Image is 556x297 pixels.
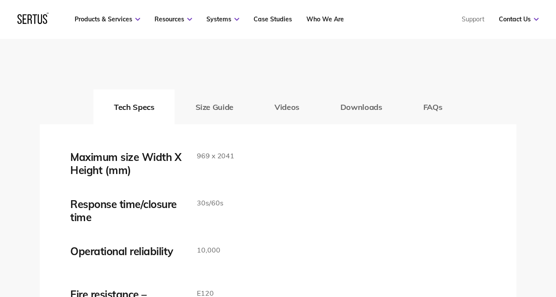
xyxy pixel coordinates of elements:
div: Operational reliability [70,245,184,258]
button: Downloads [320,89,403,124]
a: Contact Us [499,15,539,23]
div: Response time/closure time [70,198,184,224]
a: Resources [154,15,192,23]
button: Size Guide [175,89,254,124]
p: 10,000 [197,245,220,256]
div: Maximum size Width X Height (mm) [70,150,184,177]
button: Videos [254,89,320,124]
iframe: Chat Widget [399,196,556,297]
a: Who We Are [306,15,344,23]
p: 969 x 2041 [197,150,234,162]
a: Products & Services [75,15,140,23]
p: 30s/60s [197,198,223,209]
a: Case Studies [254,15,292,23]
a: Support [462,15,484,23]
button: FAQs [402,89,463,124]
a: Systems [206,15,239,23]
